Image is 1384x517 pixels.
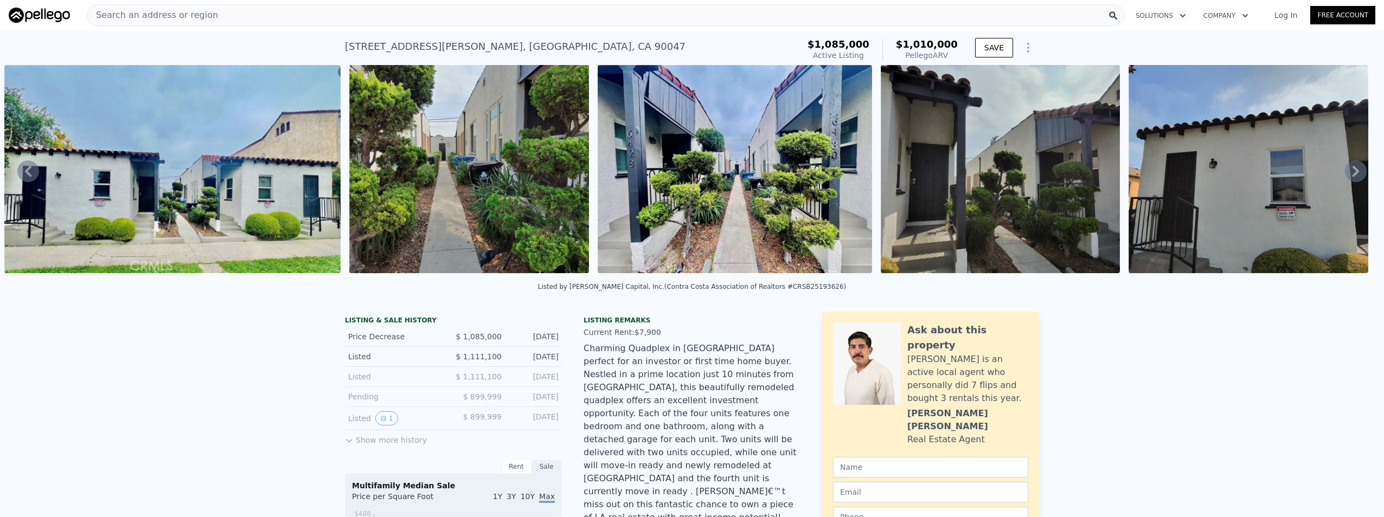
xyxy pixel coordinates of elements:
[345,316,562,327] div: LISTING & SALE HISTORY
[352,491,453,508] div: Price per Square Foot
[896,50,958,61] div: Pellego ARV
[584,328,635,337] span: Current Rent:
[1017,37,1039,59] button: Show Options
[349,65,589,273] img: Sale: 169676962 Parcel: 48381051
[456,352,502,361] span: $ 1,111,100
[348,391,445,402] div: Pending
[1261,10,1310,21] a: Log In
[493,492,502,501] span: 1Y
[4,65,341,273] img: Sale: 169676962 Parcel: 48381051
[598,65,872,273] img: Sale: 169676962 Parcel: 48381051
[531,460,562,474] div: Sale
[881,65,1120,273] img: Sale: 169676962 Parcel: 48381051
[348,351,445,362] div: Listed
[510,371,559,382] div: [DATE]
[510,391,559,402] div: [DATE]
[507,492,516,501] span: 3Y
[1195,6,1257,25] button: Company
[833,482,1028,502] input: Email
[9,8,70,23] img: Pellego
[348,371,445,382] div: Listed
[975,38,1013,57] button: SAVE
[808,38,869,50] span: $1,085,000
[833,457,1028,477] input: Name
[907,353,1028,405] div: [PERSON_NAME] is an active local agent who personally did 7 flips and bought 3 rentals this year.
[907,433,985,446] div: Real Estate Agent
[896,38,958,50] span: $1,010,000
[1310,6,1375,24] a: Free Account
[538,283,847,290] div: Listed by [PERSON_NAME] Capital, Inc. (Contra Costa Association of Realtors #CRSB25193626)
[907,407,1028,433] div: [PERSON_NAME] [PERSON_NAME]
[1127,6,1195,25] button: Solutions
[539,492,555,503] span: Max
[1129,65,1368,273] img: Sale: 169676962 Parcel: 48381051
[501,460,531,474] div: Rent
[510,331,559,342] div: [DATE]
[456,332,502,341] span: $ 1,085,000
[375,411,398,425] button: View historical data
[510,351,559,362] div: [DATE]
[352,480,555,491] div: Multifamily Median Sale
[813,51,864,60] span: Active Listing
[510,411,559,425] div: [DATE]
[456,372,502,381] span: $ 1,111,100
[345,430,427,445] button: Show more history
[635,328,661,337] span: $7,900
[463,412,502,421] span: $ 899,999
[345,39,685,54] div: [STREET_ADDRESS][PERSON_NAME] , [GEOGRAPHIC_DATA] , CA 90047
[87,9,218,22] span: Search an address or region
[348,411,445,425] div: Listed
[348,331,445,342] div: Price Decrease
[907,322,1028,353] div: Ask about this property
[463,392,502,401] span: $ 899,999
[521,492,535,501] span: 10Y
[584,316,800,325] div: Listing remarks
